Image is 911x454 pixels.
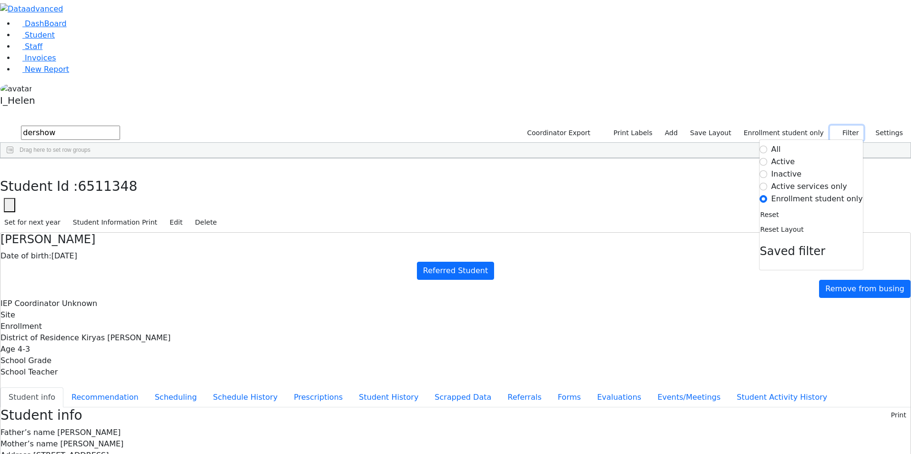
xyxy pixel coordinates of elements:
span: Unknown [62,299,97,308]
label: Age [0,344,15,355]
div: Settings [759,139,863,270]
label: Active [771,156,795,168]
span: Invoices [25,53,56,62]
span: New Report [25,65,69,74]
button: Scheduling [147,387,205,407]
button: Forms [549,387,589,407]
span: [PERSON_NAME] [60,439,123,448]
input: Active [760,158,768,166]
button: Edit [165,215,187,230]
label: Enrollment student only [739,126,828,140]
input: Search [21,126,120,140]
span: Drag here to set row groups [20,147,91,153]
label: Mother’s name [0,438,58,450]
label: Enrollment [0,321,42,332]
a: Referred Student [417,262,494,280]
button: Events/Meetings [649,387,729,407]
button: Referrals [499,387,549,407]
button: Coordinator Export [521,126,595,140]
label: Active services only [771,181,847,192]
label: Inactive [771,168,802,180]
span: 6511348 [78,178,138,194]
label: School Teacher [0,366,58,378]
button: Save Layout [686,126,735,140]
label: Enrollment student only [771,193,863,205]
a: Invoices [15,53,56,62]
div: [DATE] [0,250,911,262]
span: [PERSON_NAME] [57,428,121,437]
input: Active services only [760,183,768,190]
button: Print [887,408,911,423]
button: Recommendation [63,387,147,407]
input: All [760,146,768,153]
span: DashBoard [25,19,67,28]
a: Staff [15,42,42,51]
button: Delete [191,215,221,230]
span: Student [25,30,55,39]
button: Student History [351,387,426,407]
span: Saved filter [760,245,826,258]
button: Evaluations [589,387,649,407]
h4: [PERSON_NAME] [0,233,911,247]
span: Remove from busing [825,284,904,293]
label: All [771,144,781,155]
button: Filter [830,126,863,140]
button: Print Labels [602,126,657,140]
a: DashBoard [15,19,67,28]
button: Scrapped Data [426,387,499,407]
label: District of Residence [0,332,79,344]
input: Inactive [760,170,768,178]
span: Staff [25,42,42,51]
a: Remove from busing [819,280,911,298]
label: IEP Coordinator [0,298,60,309]
button: Student info [0,387,63,407]
span: 4-3 [18,345,30,354]
input: Enrollment student only [760,195,768,203]
button: Settings [863,126,907,140]
label: Father’s name [0,427,55,438]
h3: Student info [0,407,82,424]
button: Schedule History [205,387,286,407]
label: Date of birth: [0,250,51,262]
button: Reset Layout [760,222,804,237]
label: Site [0,309,15,321]
a: Add [660,126,682,140]
a: New Report [15,65,69,74]
span: Kiryas [PERSON_NAME] [81,333,171,342]
button: Student Activity History [729,387,835,407]
button: Reset [760,207,779,222]
button: Prescriptions [286,387,351,407]
button: Student Information Print [69,215,162,230]
label: School Grade [0,355,51,366]
a: Student [15,30,55,39]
